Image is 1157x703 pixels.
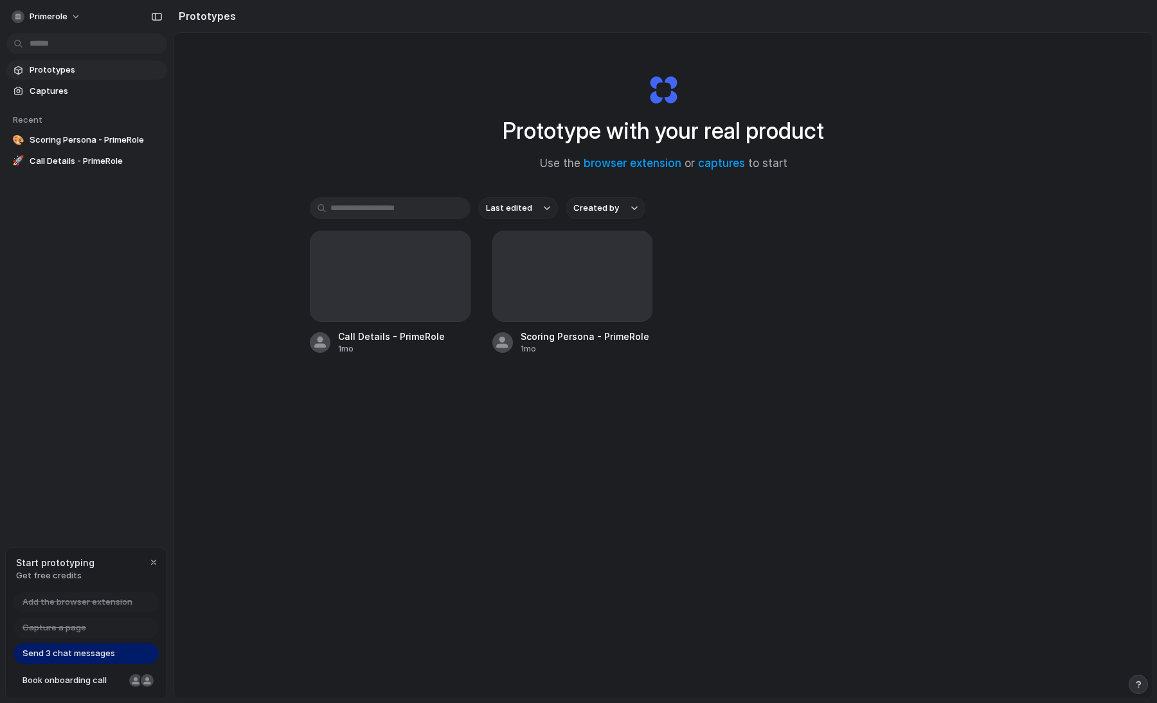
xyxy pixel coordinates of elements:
[22,596,132,609] span: Add the browser extension
[30,155,162,168] span: Call Details - PrimeRole
[30,10,67,23] span: primerole
[22,647,115,660] span: Send 3 chat messages
[30,134,162,147] span: Scoring Persona - PrimeRole
[338,330,471,343] span: Call Details - PrimeRole
[6,152,167,171] a: 🚀Call Details - PrimeRole
[503,114,824,148] h1: Prototype with your real product
[139,673,155,688] div: Christian Iacullo
[6,6,87,27] button: primerole
[6,130,167,150] a: 🎨Scoring Persona - PrimeRole
[492,231,653,355] a: Scoring Persona - PrimeRole1mo
[30,64,162,76] span: Prototypes
[12,134,24,147] div: 🎨
[521,343,653,355] div: 1mo
[16,569,94,582] span: Get free credits
[22,621,86,634] span: Capture a page
[174,8,236,24] h2: Prototypes
[521,330,653,343] span: Scoring Persona - PrimeRole
[486,202,532,215] span: Last edited
[22,674,124,687] span: Book onboarding call
[478,197,558,219] button: Last edited
[698,157,745,170] a: captures
[566,197,645,219] button: Created by
[6,82,167,101] a: Captures
[540,156,787,172] span: Use the or to start
[13,114,42,125] span: Recent
[12,155,24,168] div: 🚀
[6,60,167,80] a: Prototypes
[338,343,471,355] div: 1mo
[128,673,143,688] div: Nicole Kubica
[584,157,681,170] a: browser extension
[13,670,159,691] a: Book onboarding call
[573,202,619,215] span: Created by
[16,556,94,569] span: Start prototyping
[310,231,471,355] a: Call Details - PrimeRole1mo
[30,85,162,98] span: Captures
